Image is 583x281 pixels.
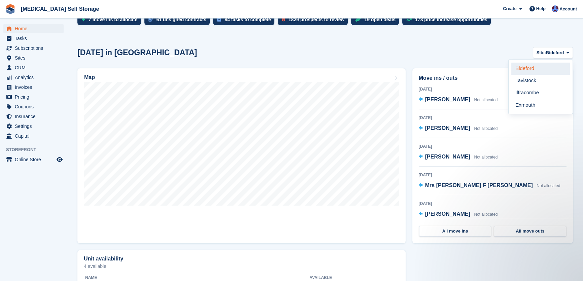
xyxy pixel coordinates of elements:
[546,49,564,56] span: Bideford
[15,92,55,102] span: Pricing
[402,14,494,29] a: 178 price increase opportunities
[15,53,55,63] span: Sites
[537,49,546,56] span: Site:
[533,47,573,58] button: Site: Bideford
[511,63,570,75] a: Bideford
[3,34,64,43] a: menu
[419,172,567,178] div: [DATE]
[77,48,197,57] h2: [DATE] in [GEOGRAPHIC_DATA]
[81,17,85,22] img: move_ins_to_allocate_icon-fdf77a2bb77ea45bf5b3d319d69a93e2d87916cf1d5bf7949dd705db3b84f3ca.svg
[364,17,396,22] div: 19 open deals
[425,211,470,217] span: [PERSON_NAME]
[419,181,560,190] a: Mrs [PERSON_NAME] F [PERSON_NAME] Not allocated
[474,155,498,160] span: Not allocated
[15,34,55,43] span: Tasks
[77,14,144,29] a: 7 move ins to allocate
[282,17,285,22] img: prospect-51fa495bee0391a8d652442698ab0144808aea92771e9ea1ae160a38d050c398.svg
[15,155,55,164] span: Online Store
[511,99,570,111] a: Exmouth
[511,75,570,87] a: Tavistock
[3,92,64,102] a: menu
[3,24,64,33] a: menu
[15,43,55,53] span: Subscriptions
[425,154,470,160] span: [PERSON_NAME]
[288,17,345,22] div: 1829 prospects to review
[15,131,55,141] span: Capital
[415,17,487,22] div: 178 price increase opportunities
[425,97,470,102] span: [PERSON_NAME]
[474,126,498,131] span: Not allocated
[15,82,55,92] span: Invoices
[419,201,567,207] div: [DATE]
[217,17,221,22] img: task-75834270c22a3079a89374b754ae025e5fb1db73e45f91037f5363f120a921f8.svg
[425,182,533,188] span: Mrs [PERSON_NAME] F [PERSON_NAME]
[84,74,95,80] h2: Map
[419,74,567,82] h2: Move ins / outs
[15,73,55,82] span: Analytics
[351,14,402,29] a: 19 open deals
[3,43,64,53] a: menu
[3,82,64,92] a: menu
[419,115,567,121] div: [DATE]
[278,14,351,29] a: 1829 prospects to review
[84,264,399,269] p: 4 available
[419,153,498,162] a: [PERSON_NAME] Not allocated
[419,210,498,219] a: [PERSON_NAME] Not allocated
[77,68,406,243] a: Map
[3,63,64,72] a: menu
[511,87,570,99] a: Ilfracombe
[425,125,470,131] span: [PERSON_NAME]
[15,102,55,111] span: Coupons
[15,63,55,72] span: CRM
[536,5,546,12] span: Help
[355,17,361,22] img: deal-1b604bf984904fb50ccaf53a9ad4b4a5d6e5aea283cecdc64d6e3604feb123c2.svg
[213,14,278,29] a: 84 tasks to complete
[419,143,567,149] div: [DATE]
[3,121,64,131] a: menu
[552,5,558,12] img: Helen Walker
[15,24,55,33] span: Home
[474,212,498,217] span: Not allocated
[5,4,15,14] img: stora-icon-8386f47178a22dfd0bd8f6a31ec36ba5ce8667c1dd55bd0f319d3a0aa187defe.svg
[419,226,491,237] a: All move ins
[225,17,271,22] div: 84 tasks to complete
[15,121,55,131] span: Settings
[157,17,207,22] div: 61 unsigned contracts
[474,98,498,102] span: Not allocated
[3,73,64,82] a: menu
[406,18,412,21] img: price_increase_opportunities-93ffe204e8149a01c8c9dc8f82e8f89637d9d84a8eef4429ea346261dce0b2c0.svg
[148,17,153,22] img: contract_signature_icon-13c848040528278c33f63329250d36e43548de30e8caae1d1a13099fd9432cc5.svg
[84,256,123,262] h2: Unit availability
[15,112,55,121] span: Insurance
[559,6,577,12] span: Account
[494,226,566,237] a: All move outs
[89,17,138,22] div: 7 move ins to allocate
[3,155,64,164] a: menu
[503,5,516,12] span: Create
[3,102,64,111] a: menu
[537,183,560,188] span: Not allocated
[3,112,64,121] a: menu
[3,53,64,63] a: menu
[18,3,102,14] a: [MEDICAL_DATA] Self Storage
[144,14,213,29] a: 61 unsigned contracts
[3,131,64,141] a: menu
[56,155,64,164] a: Preview store
[419,96,498,104] a: [PERSON_NAME] Not allocated
[419,124,498,133] a: [PERSON_NAME] Not allocated
[419,86,567,92] div: [DATE]
[6,146,67,153] span: Storefront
